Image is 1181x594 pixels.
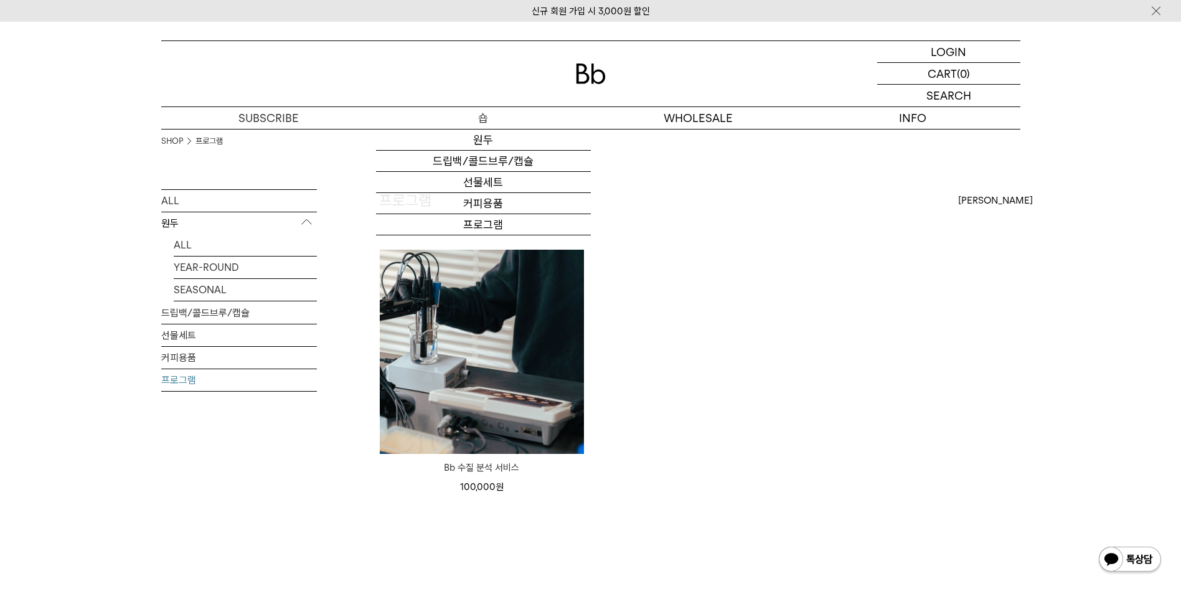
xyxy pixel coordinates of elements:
img: 로고 [576,64,606,84]
a: 선물세트 [161,324,317,346]
p: CART [928,63,957,84]
a: ALL [161,190,317,212]
p: INFO [806,107,1020,129]
a: 드립백/콜드브루/캡슐 [161,302,317,324]
span: 100,000 [460,481,504,493]
p: (0) [957,63,970,84]
a: 숍 [376,107,591,129]
a: 프로그램 [376,214,591,235]
a: 선물세트 [376,172,591,193]
a: 프로그램 [195,135,223,148]
p: SEARCH [926,85,971,106]
span: 원 [496,481,504,493]
a: 원두 [376,130,591,151]
a: 프로그램 [161,369,317,391]
a: 드립백/콜드브루/캡슐 [376,151,591,172]
p: 원두 [161,212,317,235]
a: SHOP [161,135,183,148]
img: Bb 수질 분석 서비스 [380,250,584,454]
a: 커피용품 [161,347,317,369]
a: SEASONAL [174,279,317,301]
a: LOGIN [877,41,1020,63]
a: SUBSCRIBE [161,107,376,129]
p: LOGIN [931,41,966,62]
a: CART (0) [877,63,1020,85]
a: ALL [174,234,317,256]
img: 카카오톡 채널 1:1 채팅 버튼 [1098,545,1162,575]
a: 신규 회원 가입 시 3,000원 할인 [532,6,650,17]
a: YEAR-ROUND [174,257,317,278]
a: 커피용품 [376,193,591,214]
a: Bb 수질 분석 서비스 [380,460,584,475]
p: WHOLESALE [591,107,806,129]
span: [PERSON_NAME] [958,193,1033,208]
